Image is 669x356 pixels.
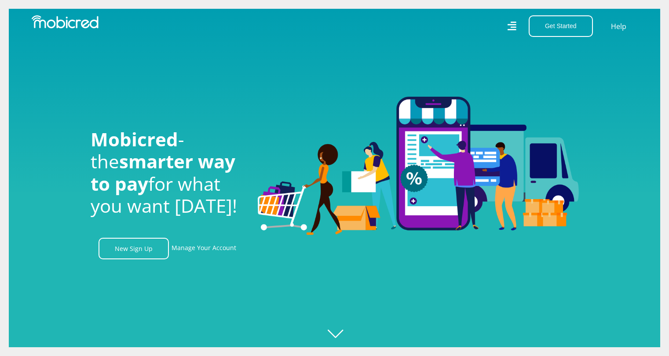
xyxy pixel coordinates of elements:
[611,21,627,32] a: Help
[258,97,579,236] img: Welcome to Mobicred
[91,128,245,217] h1: - the for what you want [DATE]!
[99,238,169,259] a: New Sign Up
[32,15,99,29] img: Mobicred
[91,127,178,152] span: Mobicred
[172,238,236,259] a: Manage Your Account
[91,149,235,196] span: smarter way to pay
[529,15,593,37] button: Get Started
